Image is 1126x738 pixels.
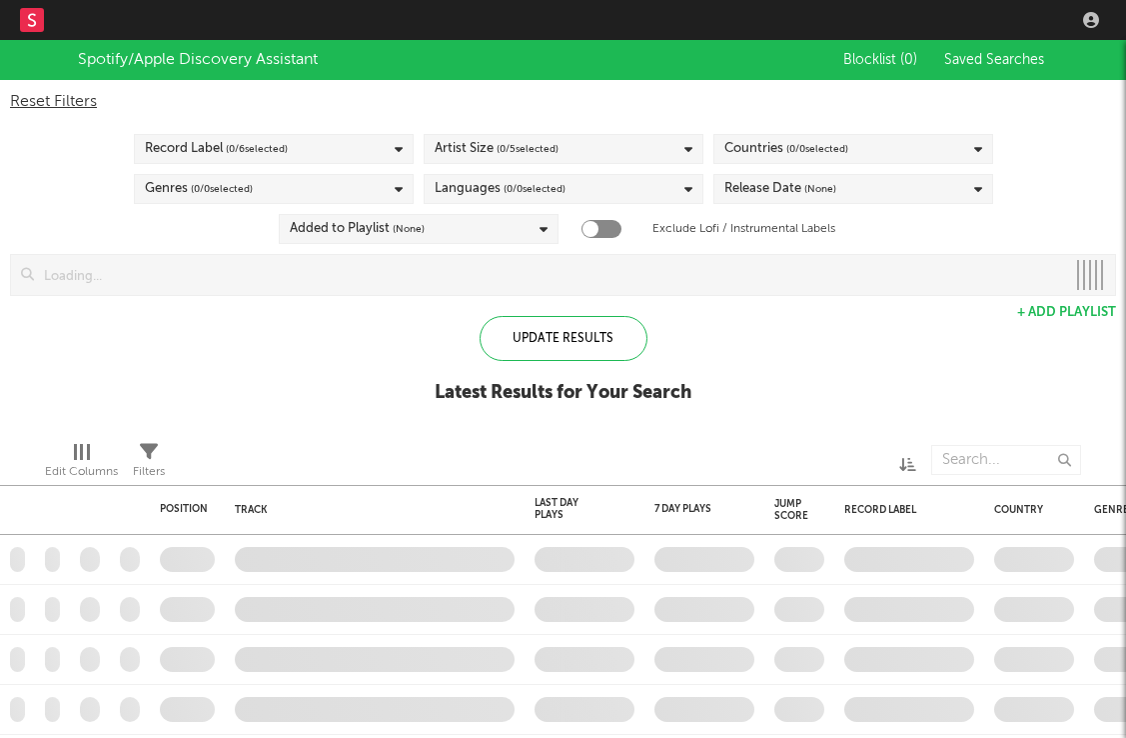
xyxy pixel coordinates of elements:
[900,53,917,67] span: ( 0 )
[931,445,1081,475] input: Search...
[145,177,253,201] div: Genres
[497,137,559,161] span: ( 0 / 5 selected)
[10,90,1116,114] div: Reset Filters
[435,381,691,405] div: Latest Results for Your Search
[393,217,425,241] span: (None)
[938,52,1048,68] button: Saved Searches
[1017,306,1116,319] button: + Add Playlist
[226,137,288,161] span: ( 0 / 6 selected)
[480,316,647,361] div: Update Results
[145,137,288,161] div: Record Label
[786,137,848,161] span: ( 0 / 0 selected)
[435,137,559,161] div: Artist Size
[843,53,917,67] span: Blocklist
[652,217,835,241] label: Exclude Lofi / Instrumental Labels
[45,460,118,484] div: Edit Columns
[804,177,836,201] span: (None)
[78,48,318,72] div: Spotify/Apple Discovery Assistant
[774,498,808,522] div: Jump Score
[435,177,565,201] div: Languages
[235,504,505,516] div: Track
[45,435,118,493] div: Edit Columns
[504,177,565,201] span: ( 0 / 0 selected)
[724,177,836,201] div: Release Date
[654,503,724,515] div: 7 Day Plays
[724,137,848,161] div: Countries
[191,177,253,201] span: ( 0 / 0 selected)
[994,504,1064,516] div: Country
[34,255,1065,295] input: Loading...
[944,53,1048,67] span: Saved Searches
[844,504,964,516] div: Record Label
[160,503,208,515] div: Position
[133,460,165,484] div: Filters
[133,435,165,493] div: Filters
[535,497,604,521] div: Last Day Plays
[290,217,425,241] div: Added to Playlist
